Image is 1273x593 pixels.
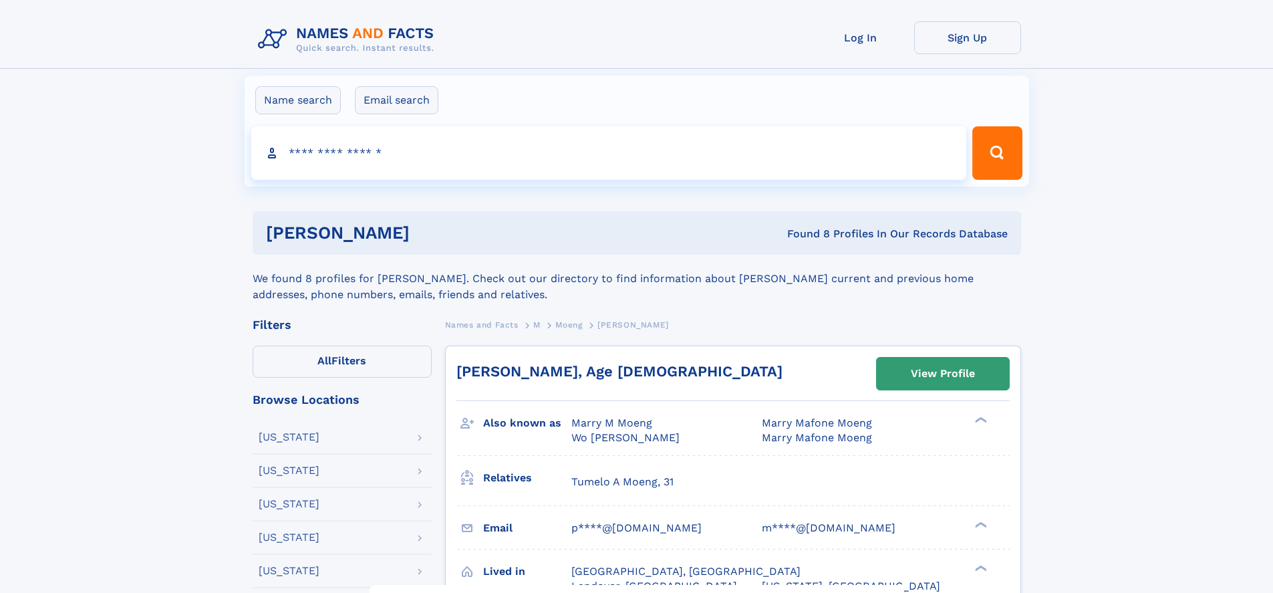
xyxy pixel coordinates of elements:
[914,21,1021,54] a: Sign Up
[533,320,541,330] span: M
[317,354,331,367] span: All
[483,467,571,489] h3: Relatives
[972,564,988,572] div: ❯
[972,416,988,425] div: ❯
[253,346,432,378] label: Filters
[762,431,872,444] span: Marry Mafone Moeng
[483,517,571,540] h3: Email
[259,432,319,443] div: [US_STATE]
[877,358,1009,390] a: View Profile
[571,565,801,578] span: [GEOGRAPHIC_DATA], [GEOGRAPHIC_DATA]
[251,126,967,180] input: search input
[456,363,783,380] a: [PERSON_NAME], Age [DEMOGRAPHIC_DATA]
[445,316,519,333] a: Names and Facts
[972,126,1022,180] button: Search Button
[555,316,582,333] a: Moeng
[533,316,541,333] a: M
[253,319,432,331] div: Filters
[266,225,599,241] h1: [PERSON_NAME]
[259,566,319,576] div: [US_STATE]
[972,520,988,529] div: ❯
[253,394,432,406] div: Browse Locations
[253,255,1021,303] div: We found 8 profiles for [PERSON_NAME]. Check out our directory to find information about [PERSON_...
[355,86,438,114] label: Email search
[762,580,940,592] span: [US_STATE], [GEOGRAPHIC_DATA]
[911,358,975,389] div: View Profile
[598,227,1008,241] div: Found 8 Profiles In Our Records Database
[571,417,652,429] span: Marry M Moeng
[555,320,582,330] span: Moeng
[762,417,872,429] span: Marry Mafone Moeng
[807,21,914,54] a: Log In
[259,532,319,543] div: [US_STATE]
[483,560,571,583] h3: Lived in
[571,475,674,489] a: Tumelo A Moeng, 31
[259,499,319,509] div: [US_STATE]
[597,320,669,330] span: [PERSON_NAME]
[571,580,737,592] span: Landover, [GEOGRAPHIC_DATA]
[483,412,571,435] h3: Also known as
[259,465,319,476] div: [US_STATE]
[253,21,445,57] img: Logo Names and Facts
[255,86,341,114] label: Name search
[571,431,680,444] span: Wo [PERSON_NAME]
